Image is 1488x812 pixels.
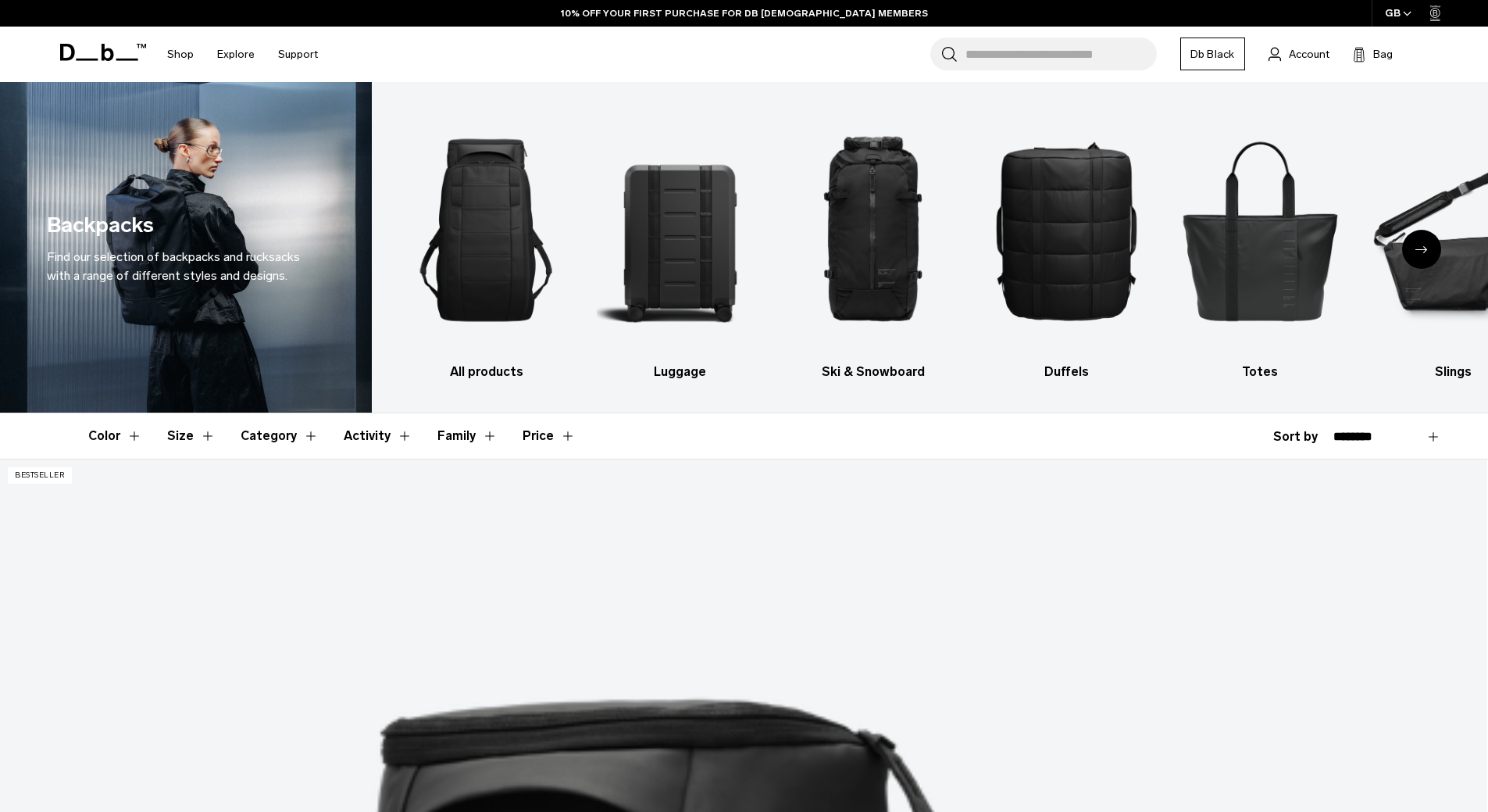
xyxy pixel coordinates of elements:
h3: Totes [1177,363,1343,381]
a: Db Totes [1177,106,1343,381]
h3: Duffels [983,363,1150,381]
img: Db [597,106,763,355]
span: Bag [1373,46,1393,63]
button: Toggle Filter [167,413,216,459]
img: Db [403,106,569,355]
h1: Backpacks [47,209,154,241]
span: Find our selection of backpacks and rucksacks with a range of different styles and designs. [47,249,300,283]
img: Db [790,106,957,355]
h3: Ski & Snowboard [790,363,957,381]
div: Next slide [1402,230,1441,269]
a: Explore [217,27,255,82]
nav: Main Navigation [155,27,330,82]
a: Support [278,27,318,82]
li: 1 / 10 [403,106,569,381]
a: Db Ski & Snowboard [790,106,957,381]
span: Account [1289,46,1329,63]
a: Account [1269,45,1329,63]
a: Shop [167,27,194,82]
li: 2 / 10 [597,106,763,381]
li: 4 / 10 [983,106,1150,381]
h3: Luggage [597,363,763,381]
h3: All products [403,363,569,381]
button: Toggle Filter [437,413,498,459]
a: Db All products [403,106,569,381]
button: Toggle Price [523,413,576,459]
p: Bestseller [8,467,72,484]
button: Toggle Filter [241,413,319,459]
a: Db Duffels [983,106,1150,381]
li: 5 / 10 [1177,106,1343,381]
button: Toggle Filter [344,413,412,459]
img: Db [983,106,1150,355]
a: 10% OFF YOUR FIRST PURCHASE FOR DB [DEMOGRAPHIC_DATA] MEMBERS [561,6,928,20]
img: Db [1177,106,1343,355]
a: Db Black [1180,38,1245,70]
button: Toggle Filter [88,413,142,459]
a: Db Luggage [597,106,763,381]
li: 3 / 10 [790,106,957,381]
button: Bag [1353,45,1393,63]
